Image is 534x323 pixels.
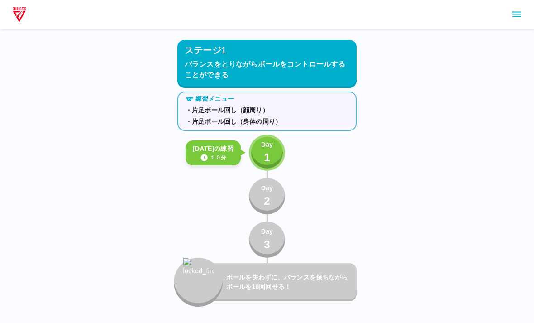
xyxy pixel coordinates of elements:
[249,135,285,171] button: Day1
[185,43,226,57] p: ステージ1
[186,117,348,126] p: ・片足ボール回し（身体の周り）
[226,273,353,292] p: ボールを失わずに、バランスを保ちながらボールを10回回せる！
[261,183,273,193] p: Day
[193,144,234,154] p: [DATE]の練習
[509,7,524,22] button: sidemenu
[249,178,285,214] button: Day2
[264,149,270,166] p: 1
[185,59,349,81] p: バランスをとりながらボールをコントロールすることができる
[264,193,270,209] p: 2
[249,222,285,258] button: Day3
[261,140,273,149] p: Day
[195,94,234,104] p: 練習メニュー
[174,258,223,307] button: locked_fire_icon
[261,227,273,236] p: Day
[186,106,348,115] p: ・片足ボール回し（顔周り）
[11,5,28,24] img: dummy
[183,258,214,295] img: locked_fire_icon
[210,154,226,162] p: １０分
[264,236,270,253] p: 3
